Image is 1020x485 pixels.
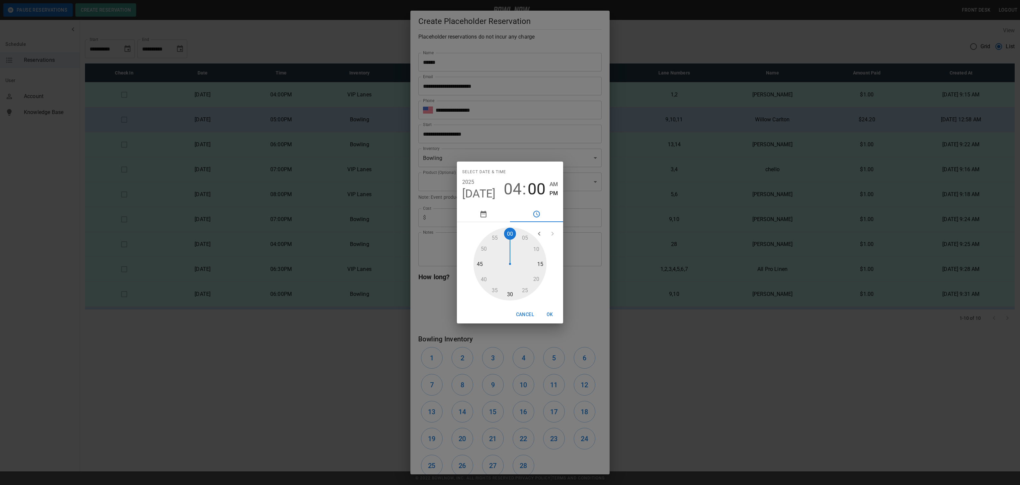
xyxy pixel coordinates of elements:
[513,308,537,321] button: Cancel
[550,189,558,198] button: PM
[504,180,522,198] button: 04
[462,187,496,201] button: [DATE]
[533,227,546,240] button: open previous view
[528,180,546,198] button: 00
[522,180,526,198] span: :
[462,167,506,178] span: Select date & time
[457,206,510,222] button: pick date
[539,308,560,321] button: OK
[550,180,558,189] button: AM
[462,178,474,187] button: 2025
[510,206,563,222] button: pick time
